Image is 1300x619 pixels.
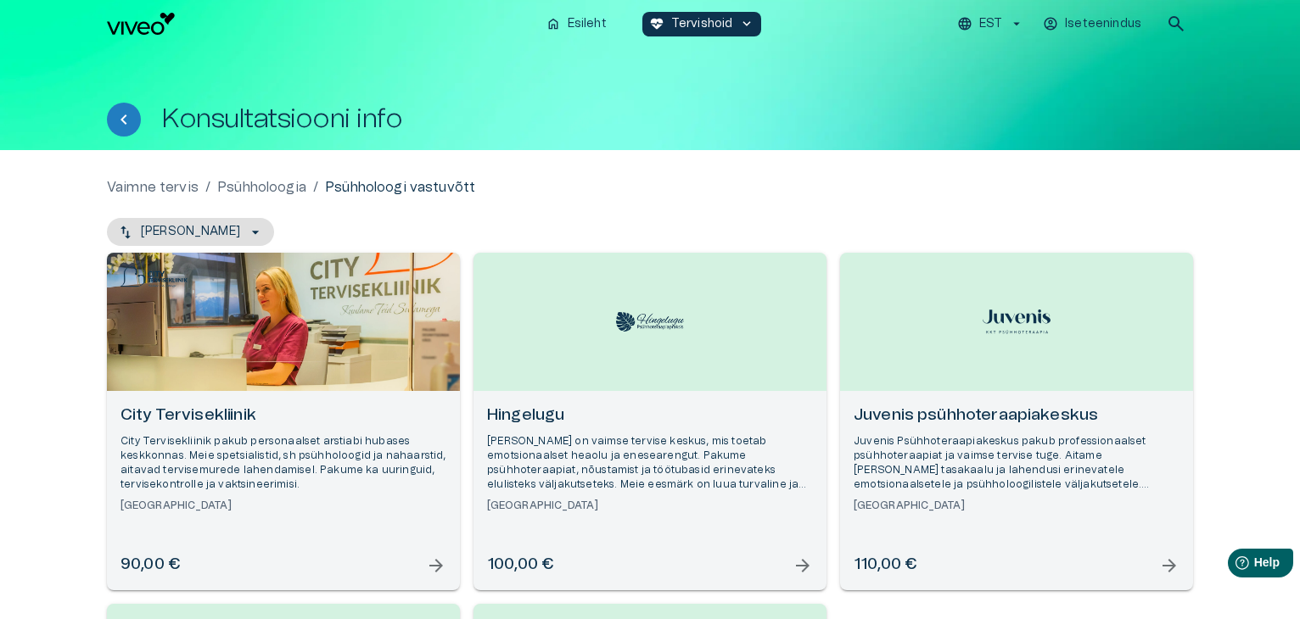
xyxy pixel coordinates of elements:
button: ecg_heartTervishoidkeyboard_arrow_down [642,12,762,36]
p: Tervishoid [671,15,733,33]
img: City Tervisekliinik logo [120,265,188,288]
p: Esileht [568,15,607,33]
h6: 90,00 € [120,554,180,577]
span: home [546,16,561,31]
a: Open selected supplier available booking dates [840,253,1193,590]
a: Vaimne tervis [107,177,199,198]
span: arrow_forward [426,555,446,576]
h6: [GEOGRAPHIC_DATA] [487,499,813,513]
img: Hingelugu logo [616,312,684,332]
p: City Tervisekliinik pakub personaalset arstiabi hubases keskkonnas. Meie spetsialistid, sh psühho... [120,434,446,493]
p: EST [979,15,1002,33]
span: search [1166,14,1186,34]
h6: 100,00 € [487,554,553,577]
a: Psühholoogia [217,177,306,198]
span: keyboard_arrow_down [739,16,754,31]
a: Open selected supplier available booking dates [473,253,827,590]
p: Juvenis Psühhoteraapiakeskus pakub professionaalset psühhoteraapiat ja vaimse tervise tuge. Aitam... [854,434,1180,493]
img: Viveo logo [107,13,175,35]
h6: City Tervisekliinik [120,404,446,427]
h6: 110,00 € [854,554,916,577]
button: EST [955,12,1027,36]
p: / [313,177,318,198]
button: Tagasi [107,103,141,137]
h6: Hingelugu [487,404,813,427]
button: [PERSON_NAME] [107,218,274,246]
button: homeEsileht [539,12,615,36]
p: [PERSON_NAME] [141,223,240,241]
h6: [GEOGRAPHIC_DATA] [120,499,446,513]
iframe: Help widget launcher [1168,542,1300,589]
p: Psühholoogi vastuvõtt [325,177,475,198]
h1: Konsultatsiooni info [161,104,402,134]
button: open search modal [1159,7,1193,41]
p: / [205,177,210,198]
img: Juvenis psühhoteraapiakeskus logo [983,309,1051,333]
a: Open selected supplier available booking dates [107,253,460,590]
span: ecg_heart [649,16,664,31]
button: Iseteenindus [1040,12,1146,36]
p: [PERSON_NAME] on vaimse tervise keskus, mis toetab emotsionaalset heaolu ja enesearengut. Pakume ... [487,434,813,493]
a: Navigate to homepage [107,13,532,35]
p: Iseteenindus [1065,15,1141,33]
span: arrow_forward [1159,555,1180,576]
h6: [GEOGRAPHIC_DATA] [854,499,1180,513]
span: arrow_forward [793,555,813,576]
h6: Juvenis psühhoteraapiakeskus [854,404,1180,427]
